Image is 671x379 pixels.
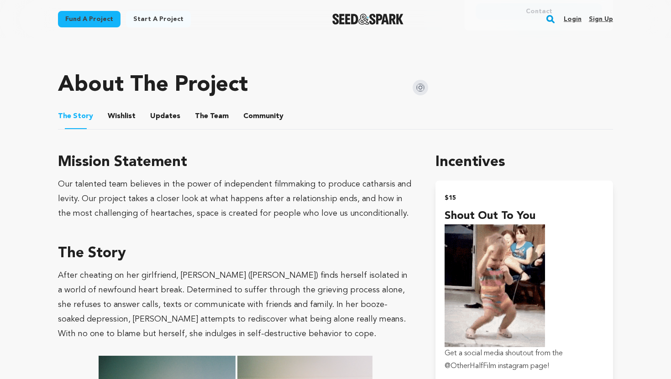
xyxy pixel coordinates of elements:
[58,177,414,221] div: Our talented team believes in the power of independent filmmaking to produce catharsis and levity...
[445,192,604,204] h2: $15
[195,111,208,122] span: The
[435,151,613,173] h1: Incentives
[126,11,191,27] a: Start a project
[58,74,248,96] h1: About The Project
[150,111,180,122] span: Updates
[445,347,604,373] p: Get a social media shoutout from the @OtherHalfFilm instagram page!
[445,208,604,224] h4: Shout Out To You
[58,111,93,122] span: Story
[108,111,136,122] span: Wishlist
[58,268,414,341] p: After cheating on her girlfriend, [PERSON_NAME] ([PERSON_NAME]) finds herself isolated in a world...
[195,111,229,122] span: Team
[589,12,613,26] a: Sign up
[413,80,428,95] img: Seed&Spark Instagram Icon
[332,14,404,25] img: Seed&Spark Logo Dark Mode
[58,11,121,27] a: Fund a project
[58,151,414,173] h3: Mission Statement
[58,111,71,122] span: The
[332,14,404,25] a: Seed&Spark Homepage
[564,12,582,26] a: Login
[243,111,283,122] span: Community
[445,224,545,347] img: 1682972387-dance-happy.gif
[58,243,414,265] h3: The Story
